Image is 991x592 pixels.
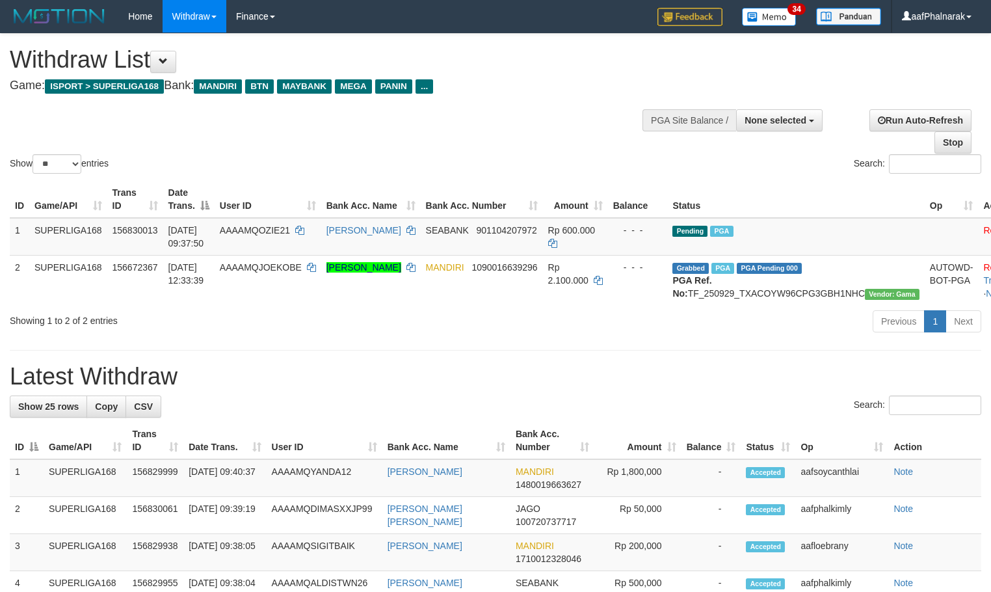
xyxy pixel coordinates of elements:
td: [DATE] 09:38:05 [183,534,266,571]
label: Show entries [10,154,109,174]
span: 156830013 [112,225,158,235]
span: SEABANK [426,225,469,235]
span: MANDIRI [194,79,242,94]
th: Date Trans.: activate to sort column ascending [183,422,266,459]
td: 2 [10,255,29,305]
th: Amount: activate to sort column ascending [543,181,608,218]
td: aafloebrany [795,534,888,571]
span: JAGO [516,504,540,514]
th: Game/API: activate to sort column ascending [44,422,127,459]
th: Op: activate to sort column ascending [925,181,979,218]
span: Pending [672,226,707,237]
span: [DATE] 09:37:50 [168,225,204,249]
th: Date Trans.: activate to sort column descending [163,181,215,218]
span: PANIN [375,79,412,94]
th: Bank Acc. Name: activate to sort column ascending [382,422,510,459]
th: ID: activate to sort column descending [10,422,44,459]
div: - - - [613,261,663,274]
td: 1 [10,459,44,497]
span: MANDIRI [516,541,554,551]
th: Bank Acc. Number: activate to sort column ascending [421,181,543,218]
td: Rp 50,000 [594,497,681,534]
td: Rp 1,800,000 [594,459,681,497]
a: Note [893,541,913,551]
a: Note [893,504,913,514]
input: Search: [889,396,981,415]
th: Bank Acc. Name: activate to sort column ascending [321,181,421,218]
a: CSV [126,396,161,418]
div: Showing 1 to 2 of 2 entries [10,309,403,327]
th: User ID: activate to sort column ascending [267,422,382,459]
td: AAAAMQYANDA12 [267,459,382,497]
td: TF_250929_TXACOYW96CPG3GBH1NHC [667,255,924,305]
td: 156830061 [127,497,183,534]
label: Search: [854,396,981,415]
span: Show 25 rows [18,401,79,412]
img: Feedback.jpg [657,8,722,26]
td: 3 [10,534,44,571]
td: SUPERLIGA168 [29,218,107,256]
th: Trans ID: activate to sort column ascending [107,181,163,218]
th: Action [888,422,981,459]
td: [DATE] 09:39:19 [183,497,266,534]
img: panduan.png [816,8,881,25]
a: [PERSON_NAME] [388,541,462,551]
th: User ID: activate to sort column ascending [215,181,321,218]
a: Previous [873,310,925,332]
span: 34 [787,3,805,15]
td: AUTOWD-BOT-PGA [925,255,979,305]
span: Accepted [746,578,785,589]
span: Copy 1480019663627 to clipboard [516,479,581,490]
h4: Game: Bank: [10,79,648,92]
a: 1 [924,310,946,332]
span: PGA Pending [737,263,802,274]
th: ID [10,181,29,218]
span: Accepted [746,467,785,478]
span: CSV [134,401,153,412]
span: MANDIRI [516,466,554,477]
select: Showentries [33,154,81,174]
td: 2 [10,497,44,534]
img: Button%20Memo.svg [742,8,797,26]
span: Vendor URL: https://trx31.1velocity.biz [865,289,919,300]
span: Copy 1090016639296 to clipboard [471,262,537,273]
td: SUPERLIGA168 [29,255,107,305]
button: None selected [736,109,823,131]
h1: Withdraw List [10,47,648,73]
td: AAAAMQSIGITBAIK [267,534,382,571]
th: Balance: activate to sort column ascending [681,422,741,459]
span: Rp 2.100.000 [548,262,588,286]
th: Amount: activate to sort column ascending [594,422,681,459]
a: Stop [934,131,971,154]
a: Run Auto-Refresh [869,109,971,131]
span: Copy 1710012328046 to clipboard [516,554,581,564]
td: SUPERLIGA168 [44,534,127,571]
th: Game/API: activate to sort column ascending [29,181,107,218]
span: 156672367 [112,262,158,273]
img: MOTION_logo.png [10,7,109,26]
span: AAAAMQOZIE21 [220,225,290,235]
span: [DATE] 12:33:39 [168,262,204,286]
span: Rp 600.000 [548,225,595,235]
span: MEGA [335,79,372,94]
td: SUPERLIGA168 [44,459,127,497]
label: Search: [854,154,981,174]
span: AAAAMQJOEKOBE [220,262,302,273]
td: - [681,459,741,497]
span: Grabbed [672,263,709,274]
th: Balance [608,181,668,218]
td: 156829938 [127,534,183,571]
span: Marked by aafsengchandara [710,226,733,237]
a: [PERSON_NAME] [PERSON_NAME] [388,504,462,527]
a: [PERSON_NAME] [326,225,401,235]
td: aafphalkimly [795,497,888,534]
span: Copy 901104207972 to clipboard [476,225,536,235]
span: Copy [95,401,118,412]
th: Bank Acc. Number: activate to sort column ascending [510,422,595,459]
span: Accepted [746,541,785,552]
span: ISPORT > SUPERLIGA168 [45,79,164,94]
a: Next [945,310,981,332]
a: Show 25 rows [10,396,87,418]
td: [DATE] 09:40:37 [183,459,266,497]
td: - [681,534,741,571]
